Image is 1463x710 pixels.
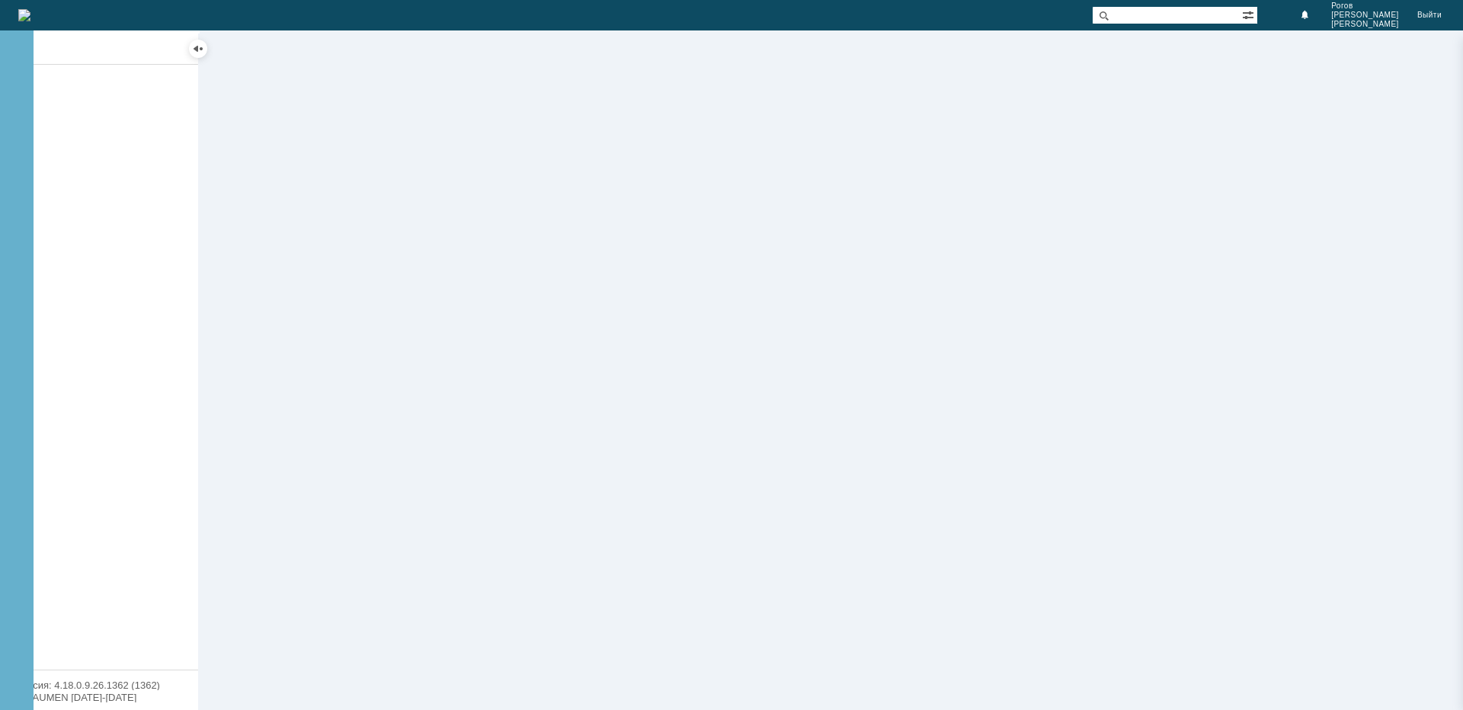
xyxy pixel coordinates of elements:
span: Расширенный поиск [1242,7,1257,21]
span: Рогов [1331,2,1353,11]
div: © NAUMEN [DATE]-[DATE] [15,692,183,702]
a: Перейти на домашнюю страницу [18,9,30,21]
div: Скрыть меню [189,40,207,58]
span: [PERSON_NAME] [1331,11,1399,20]
span: [PERSON_NAME] [1331,20,1399,29]
img: logo [18,9,30,21]
div: Версия: 4.18.0.9.26.1362 (1362) [15,680,183,690]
